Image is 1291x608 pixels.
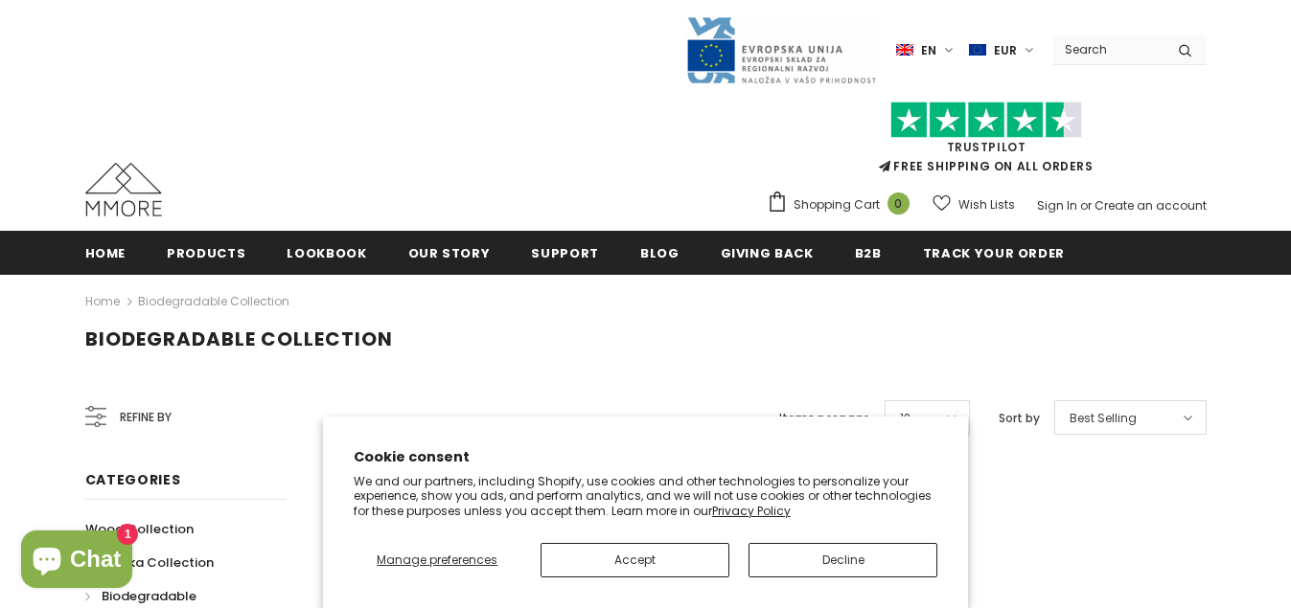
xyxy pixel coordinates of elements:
span: or [1080,197,1092,214]
a: Our Story [408,231,491,274]
button: Manage preferences [354,543,521,577]
span: Blog [640,244,680,262]
a: Home [85,231,127,274]
a: Giving back [721,231,814,274]
span: Refine by [120,407,172,428]
span: Wood Collection [85,520,194,538]
button: Accept [541,543,729,577]
a: Wish Lists [933,188,1015,221]
img: Trust Pilot Stars [890,101,1082,139]
h2: Cookie consent [354,447,938,467]
p: We and our partners, including Shopify, use cookies and other technologies to personalize your ex... [354,474,938,519]
span: Categories [85,470,181,489]
a: Shopping Cart 0 [767,191,919,219]
span: Best Selling [1070,409,1137,428]
span: B2B [855,244,882,262]
a: Blog [640,231,680,274]
label: Items per page [779,409,870,428]
span: Biodegradable Collection [85,326,393,352]
a: Trustpilot [947,139,1026,155]
span: EUR [994,41,1017,60]
span: Lookbook [287,244,366,262]
a: Home [85,290,120,313]
span: Manage preferences [377,552,497,568]
a: Biodegradable Collection [138,293,289,309]
a: Sign In [1037,197,1077,214]
img: MMORE Cases [85,163,162,216]
span: Organika Collection [85,553,214,572]
img: i-lang-1.png [896,42,913,58]
input: Search Site [1053,35,1164,63]
a: Javni Razpis [685,41,877,57]
span: Giving back [721,244,814,262]
a: Lookbook [287,231,366,274]
span: Our Story [408,244,491,262]
img: Javni Razpis [685,15,877,85]
a: Track your order [923,231,1065,274]
span: support [531,244,599,262]
span: FREE SHIPPING ON ALL ORDERS [767,110,1207,174]
a: Products [167,231,245,274]
span: Track your order [923,244,1065,262]
a: Create an account [1095,197,1207,214]
span: Shopping Cart [794,195,880,214]
inbox-online-store-chat: Shopify online store chat [15,530,138,593]
span: Home [85,244,127,262]
span: en [921,41,936,60]
button: Decline [749,543,937,577]
span: Products [167,244,245,262]
a: support [531,231,599,274]
a: Privacy Policy [712,503,791,519]
a: Organika Collection [85,546,214,579]
label: Sort by [999,409,1040,428]
span: 0 [888,192,910,214]
span: Wish Lists [958,195,1015,214]
a: B2B [855,231,882,274]
span: 12 [900,409,911,428]
a: Wood Collection [85,512,194,546]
